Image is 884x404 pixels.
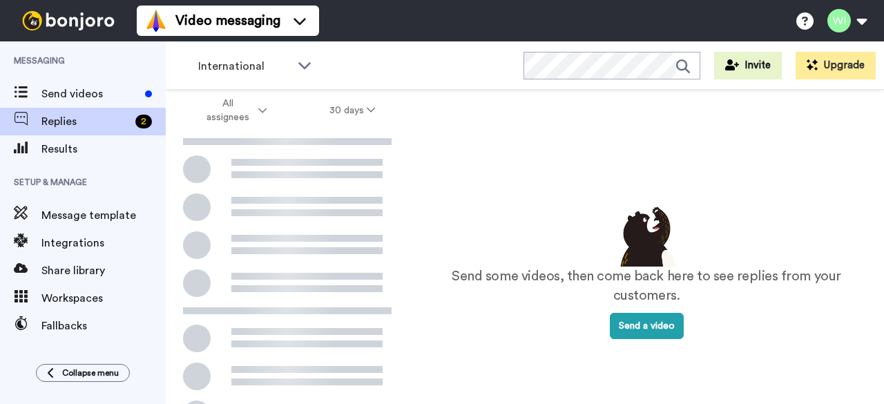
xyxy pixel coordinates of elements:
[41,86,140,102] span: Send videos
[612,203,681,267] img: results-emptystates.png
[610,321,684,331] a: Send a video
[135,115,152,128] div: 2
[41,141,166,157] span: Results
[36,364,130,382] button: Collapse menu
[714,52,782,79] button: Invite
[62,367,119,378] span: Collapse menu
[41,290,166,307] span: Workspaces
[200,97,256,124] span: All assignees
[41,207,166,224] span: Message template
[17,11,120,30] img: bj-logo-header-white.svg
[198,58,291,75] span: International
[41,235,166,251] span: Integrations
[41,262,166,279] span: Share library
[175,11,280,30] span: Video messaging
[436,267,856,306] p: Send some videos, then come back here to see replies from your customers.
[145,10,167,32] img: vm-color.svg
[610,313,684,339] button: Send a video
[169,91,298,130] button: All assignees
[41,113,130,130] span: Replies
[796,52,876,79] button: Upgrade
[298,98,407,123] button: 30 days
[41,318,166,334] span: Fallbacks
